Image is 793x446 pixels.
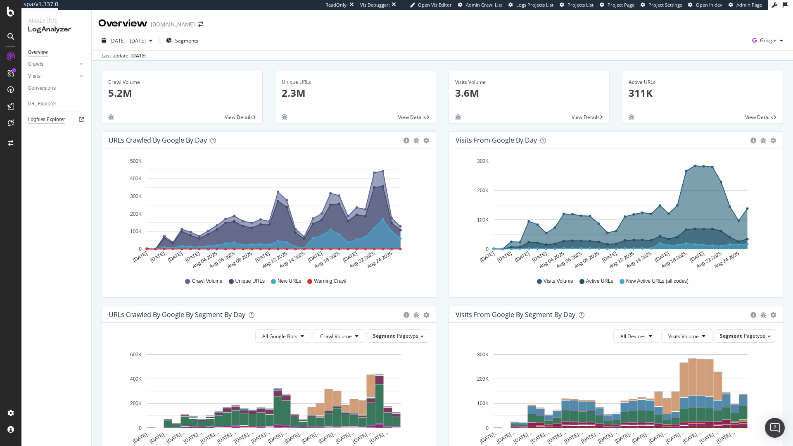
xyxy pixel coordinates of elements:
[654,250,670,263] text: [DATE]
[98,34,156,47] button: [DATE] - [DATE]
[661,329,712,343] button: Visits Volume
[404,138,409,143] div: circle-info
[342,250,359,263] text: [DATE]
[477,376,489,382] text: 200K
[373,332,395,339] span: Segment
[668,333,699,340] span: Visits Volume
[720,332,742,339] span: Segment
[192,278,222,285] span: Crawl Volume
[418,2,452,8] span: Open Viz Editor
[600,2,634,8] a: Project Page
[175,37,198,44] span: Segments
[109,37,146,44] span: [DATE] - [DATE]
[556,250,583,270] text: Aug 06 2025
[130,158,142,164] text: 500K
[455,86,603,100] p: 3.6M
[109,136,207,144] div: URLs Crawled by Google by day
[98,17,147,31] div: Overview
[163,34,202,47] button: Segments
[28,72,40,81] div: Visits
[307,250,323,263] text: [DATE]
[486,425,489,431] text: 0
[544,278,573,285] span: Visits Volume
[601,250,618,263] text: [DATE]
[608,250,635,270] text: Aug 12 2025
[109,310,245,319] div: URLs Crawled by Google By Segment By Day
[456,349,773,445] svg: A chart.
[477,188,489,193] text: 200K
[108,114,114,120] div: bug
[696,250,723,270] text: Aug 22 2025
[313,329,366,343] button: Crawl Volume
[314,278,346,285] span: Warning Crawl
[516,2,553,8] span: Logs Projects List
[560,2,594,8] a: Projects List
[184,250,201,263] text: [DATE]
[28,84,85,93] a: Conversions
[458,2,502,8] a: Admin Crawl List
[479,250,495,263] text: [DATE]
[198,21,203,27] div: arrow-right-arrow-left
[28,48,48,57] div: Overview
[130,229,142,234] text: 100K
[660,250,688,270] text: Aug 18 2025
[131,52,147,60] div: [DATE]
[235,278,265,285] span: Unique URLs
[625,250,653,270] text: Aug 14 2025
[28,48,85,57] a: Overview
[28,100,56,108] div: URL Explorer
[456,155,773,270] svg: A chart.
[750,138,756,143] div: circle-info
[531,250,548,263] text: [DATE]
[191,250,218,270] text: Aug 04 2025
[496,250,513,263] text: [DATE]
[413,312,419,318] div: bug
[130,352,142,358] text: 600K
[765,418,785,438] div: Open Intercom Messenger
[282,86,430,100] p: 2.3M
[109,155,426,270] svg: A chart.
[108,79,256,86] div: Crawl Volume
[486,246,489,252] text: 0
[278,278,301,285] span: New URLs
[28,72,77,81] a: Visits
[477,158,489,164] text: 300K
[648,2,682,8] span: Project Settings
[28,100,85,108] a: URL Explorer
[360,2,390,8] div: Viz Debugger:
[760,312,766,318] div: bug
[608,2,634,8] span: Project Page
[139,425,142,431] text: 0
[455,114,461,120] div: bug
[108,86,256,100] p: 5.2M
[28,60,77,69] a: Crawls
[456,310,575,319] div: Visits from Google By Segment By Day
[404,312,409,318] div: circle-info
[760,138,766,143] div: bug
[750,312,756,318] div: circle-info
[254,250,271,263] text: [DATE]
[696,2,722,8] span: Open in dev
[28,115,65,124] div: Logfiles Explorer
[573,250,600,270] text: Aug 08 2025
[109,349,426,445] svg: A chart.
[749,34,786,47] button: Google
[226,250,253,270] text: Aug 08 2025
[688,2,722,8] a: Open in dev
[455,79,603,86] div: Visits Volume
[508,2,553,8] a: Logs Projects List
[225,114,253,121] span: View Details
[130,193,142,199] text: 300K
[102,52,147,60] div: Last update
[572,114,600,121] span: View Details
[261,250,288,270] text: Aug 12 2025
[262,333,297,340] span: All Google Bots
[130,376,142,382] text: 400K
[130,401,142,407] text: 200K
[423,138,429,143] div: gear
[586,278,613,285] span: Active URLs
[626,278,689,285] span: New Active URLs (all codes)
[398,114,426,121] span: View Details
